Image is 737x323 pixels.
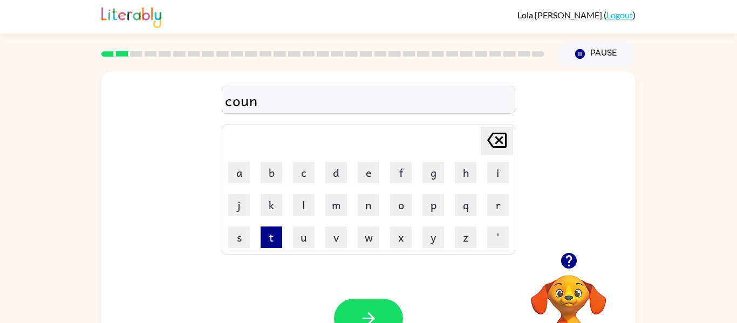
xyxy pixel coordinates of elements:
div: ( ) [517,10,636,20]
button: ' [487,226,509,248]
button: a [228,162,250,183]
button: r [487,194,509,216]
span: Lola [PERSON_NAME] [517,10,604,20]
button: Pause [557,42,636,66]
button: e [358,162,379,183]
button: y [422,226,444,248]
button: t [261,226,282,248]
button: o [390,194,412,216]
button: k [261,194,282,216]
button: u [293,226,315,248]
button: c [293,162,315,183]
button: n [358,194,379,216]
button: s [228,226,250,248]
button: b [261,162,282,183]
button: i [487,162,509,183]
button: d [325,162,347,183]
button: q [455,194,476,216]
button: p [422,194,444,216]
button: m [325,194,347,216]
button: f [390,162,412,183]
button: x [390,226,412,248]
div: coun [225,89,512,112]
button: l [293,194,315,216]
button: h [455,162,476,183]
button: v [325,226,347,248]
button: w [358,226,379,248]
img: Literably [101,4,161,28]
button: j [228,194,250,216]
button: g [422,162,444,183]
a: Logout [606,10,633,20]
button: z [455,226,476,248]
